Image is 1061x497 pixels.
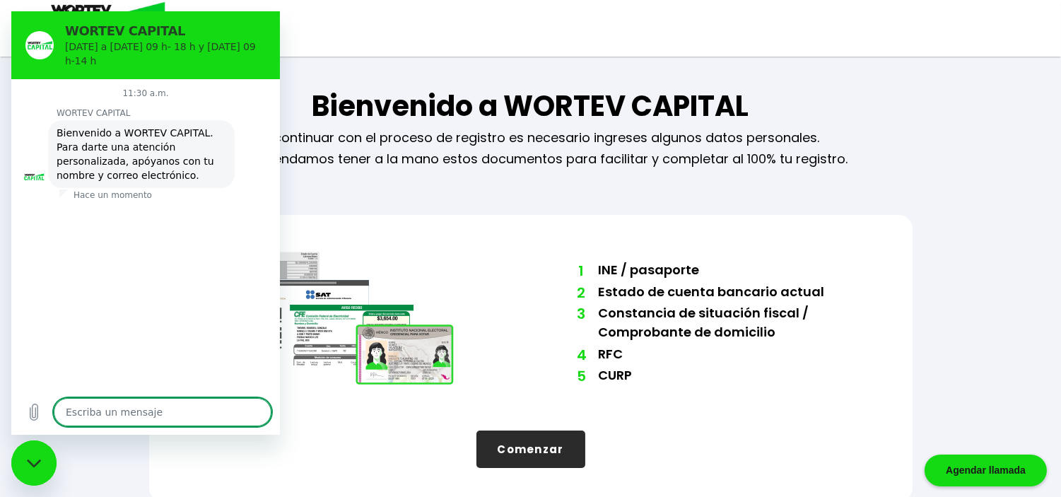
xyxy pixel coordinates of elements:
div: Agendar llamada [925,455,1047,486]
li: INE / pasaporte [599,260,856,282]
button: Cargar archivo [8,387,37,415]
li: CURP [599,366,856,387]
li: Constancia de situación fiscal / Comprobante de domicilio [599,303,856,344]
span: 4 [578,344,585,366]
span: Bienvenido a WORTEV CAPITAL. Para darte una atención personalizada, apóyanos con tu nombre y corr... [45,115,215,171]
button: Comenzar [476,431,585,468]
span: 2 [578,282,585,303]
p: 11:30 a.m. [111,76,157,88]
li: RFC [599,344,856,366]
span: 5 [578,366,585,387]
p: [DATE] a [DATE] 09 h- 18 h y [DATE] 09 h-14 h [54,28,254,57]
span: 1 [578,260,585,281]
li: Estado de cuenta bancario actual [599,282,856,304]
iframe: Ventana de mensajería [11,11,280,435]
span: 3 [578,303,585,324]
p: Hace un momento [62,178,141,189]
p: WORTEV CAPITAL [45,96,269,107]
p: Para continuar con el proceso de registro es necesario ingreses algunos datos personales. Te reco... [213,127,848,170]
h1: Bienvenido a WORTEV CAPITAL [312,85,749,127]
h2: WORTEV CAPITAL [54,11,254,28]
iframe: Botón para iniciar la ventana de mensajería, conversación en curso [11,440,57,486]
